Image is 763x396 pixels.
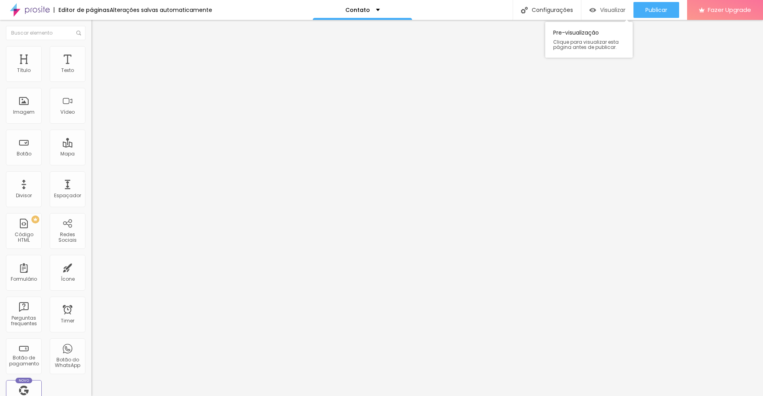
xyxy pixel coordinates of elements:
[15,378,33,383] div: Novo
[600,7,626,13] span: Visualizar
[61,318,74,324] div: Timer
[60,151,75,157] div: Mapa
[52,232,83,243] div: Redes Sociais
[91,20,763,396] iframe: Editor
[345,7,370,13] p: Contato
[61,276,75,282] div: Ícone
[76,31,81,35] img: Icone
[589,7,596,14] img: view-1.svg
[633,2,679,18] button: Publicar
[8,232,39,243] div: Código HTML
[8,315,39,327] div: Perguntas frequentes
[54,7,110,13] div: Editor de páginas
[521,7,528,14] img: Icone
[553,39,625,50] span: Clique para visualizar esta página antes de publicar.
[52,357,83,369] div: Botão do WhatsApp
[8,355,39,367] div: Botão de pagamento
[110,7,212,13] div: Alterações salvas automaticamente
[17,151,31,157] div: Botão
[16,193,32,198] div: Divisor
[13,109,35,115] div: Imagem
[60,109,75,115] div: Vídeo
[545,22,633,58] div: Pre-visualização
[581,2,633,18] button: Visualizar
[54,193,81,198] div: Espaçador
[708,6,751,13] span: Fazer Upgrade
[645,7,667,13] span: Publicar
[11,276,37,282] div: Formulário
[17,68,31,73] div: Título
[6,26,85,40] input: Buscar elemento
[61,68,74,73] div: Texto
